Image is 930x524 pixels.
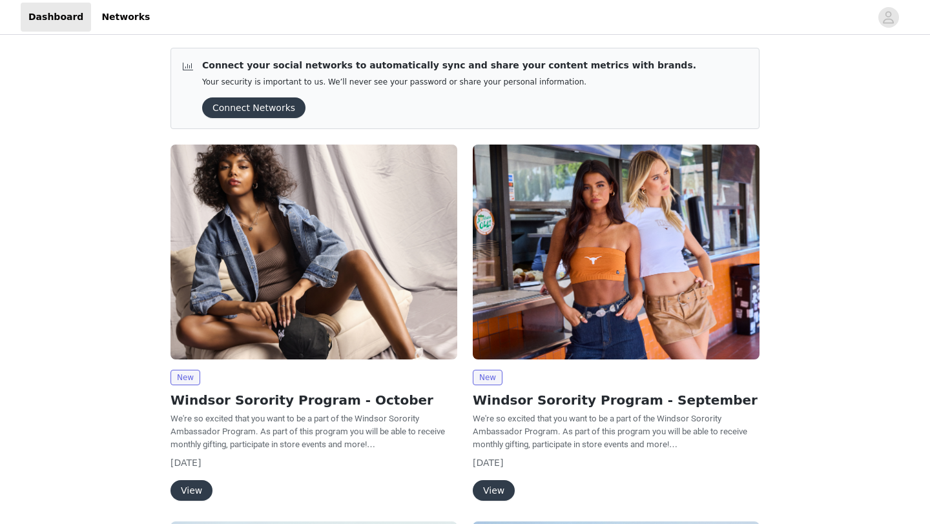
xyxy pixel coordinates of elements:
span: New [170,370,200,385]
span: We're so excited that you want to be a part of the Windsor Sorority Ambassador Program. As part o... [170,414,445,449]
span: [DATE] [473,458,503,468]
h2: Windsor Sorority Program - September [473,390,759,410]
button: View [473,480,515,501]
h2: Windsor Sorority Program - October [170,390,457,410]
p: Your security is important to us. We’ll never see your password or share your personal information. [202,77,696,87]
a: Networks [94,3,158,32]
div: avatar [882,7,894,28]
span: We're so excited that you want to be a part of the Windsor Sorority Ambassador Program. As part o... [473,414,747,449]
button: Connect Networks [202,97,305,118]
a: Dashboard [21,3,91,32]
a: View [473,486,515,496]
img: Windsor [473,145,759,359]
img: Windsor [170,145,457,359]
span: New [473,370,502,385]
p: Connect your social networks to automatically sync and share your content metrics with brands. [202,59,696,72]
button: View [170,480,212,501]
span: [DATE] [170,458,201,468]
a: View [170,486,212,496]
